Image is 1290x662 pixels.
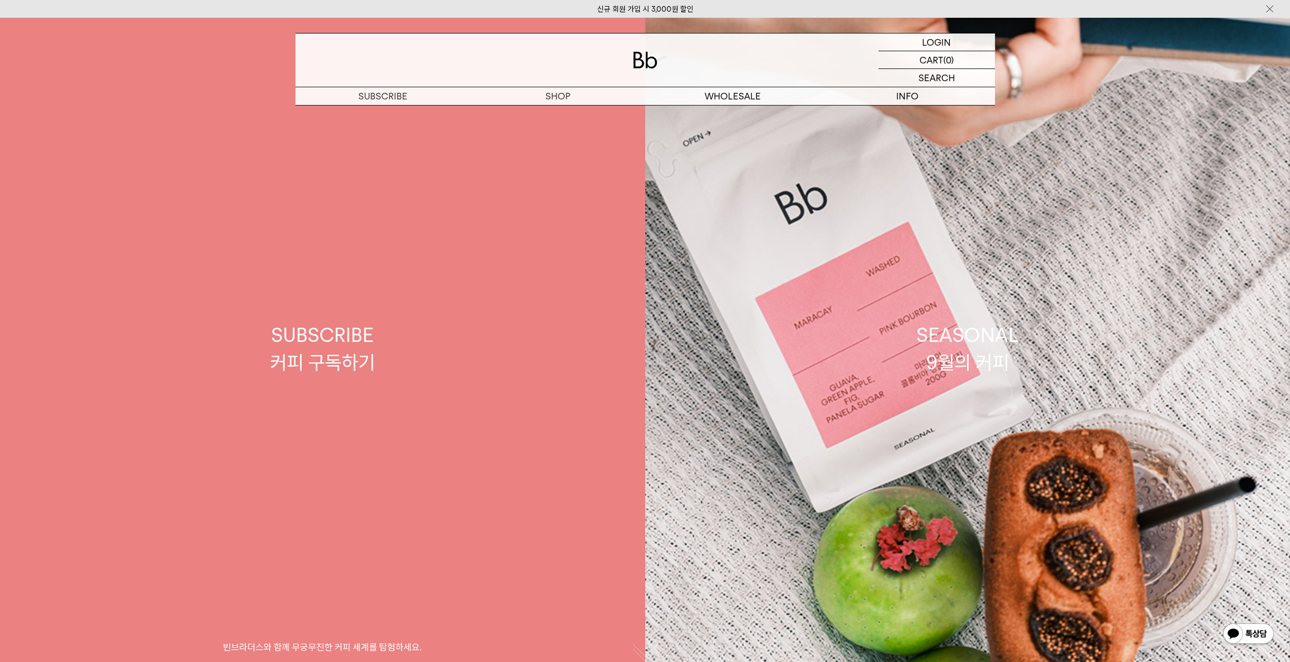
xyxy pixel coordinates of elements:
[878,33,995,51] a: LOGIN
[470,87,645,105] a: SHOP
[270,322,375,375] div: SUBSCRIBE 커피 구독하기
[645,87,820,105] p: WHOLESALE
[922,33,951,51] p: LOGIN
[597,5,693,14] a: 신규 회원 가입 시 3,000원 할인
[916,322,1019,375] div: SEASONAL 9월의 커피
[919,51,943,68] p: CART
[296,87,470,105] a: SUBSCRIBE
[943,51,954,68] p: (0)
[918,69,955,87] p: SEARCH
[1222,622,1275,647] img: 카카오톡 채널 1:1 채팅 버튼
[820,87,995,105] p: INFO
[878,51,995,69] a: CART (0)
[633,52,657,68] img: 로고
